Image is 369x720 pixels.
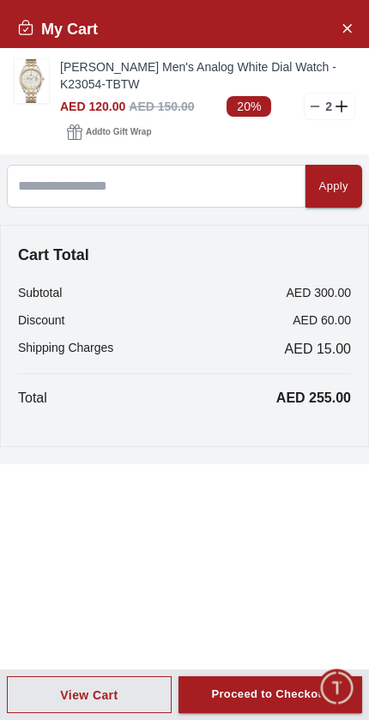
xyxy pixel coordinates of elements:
[18,339,113,360] p: Shipping Charges
[18,388,47,408] p: Total
[276,388,351,408] p: AED 255.00
[333,14,360,41] button: Close Account
[17,17,98,41] h2: My Cart
[211,685,329,705] div: Proceed to Checkout
[227,96,271,117] span: 20%
[287,284,352,301] p: AED 300.00
[322,98,336,115] p: 2
[18,284,62,301] p: Subtotal
[293,312,351,329] p: AED 60.00
[60,687,118,704] div: View Cart
[319,177,348,197] div: Apply
[318,669,356,707] div: Chat Widget
[18,243,351,267] h4: Cart Total
[60,100,125,113] span: AED 120.00
[178,676,362,713] button: Proceed to Checkout
[285,339,351,360] span: AED 15.00
[18,312,64,329] p: Discount
[86,124,151,141] span: Add to Gift Wrap
[60,120,158,144] button: Addto Gift Wrap
[305,165,362,208] button: Apply
[60,58,355,93] a: [PERSON_NAME] Men's Analog White Dial Watch - K23054-TBTW
[129,100,194,113] span: AED 150.00
[15,59,49,103] img: ...
[7,676,172,713] button: View Cart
